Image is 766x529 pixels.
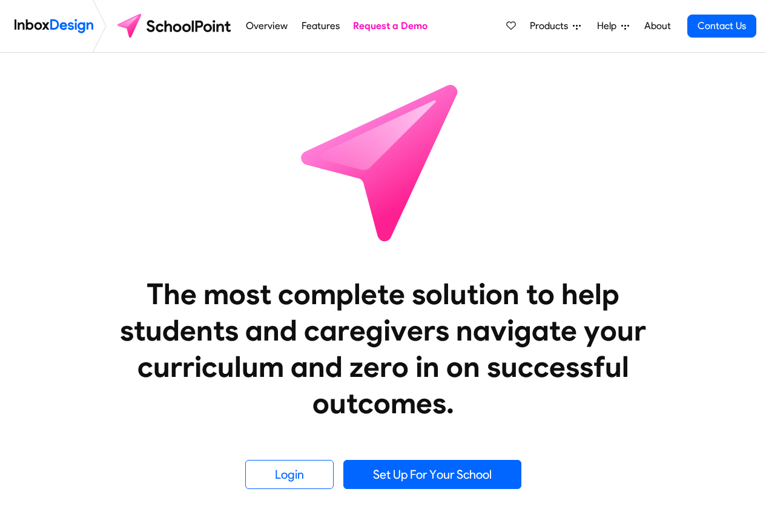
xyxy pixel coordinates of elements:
[597,19,621,33] span: Help
[243,14,291,38] a: Overview
[96,276,671,421] heading: The most complete solution to help students and caregivers navigate your curriculum and zero in o...
[274,53,492,271] img: icon_schoolpoint.svg
[343,460,521,489] a: Set Up For Your School
[530,19,573,33] span: Products
[525,14,586,38] a: Products
[641,14,674,38] a: About
[687,15,756,38] a: Contact Us
[592,14,634,38] a: Help
[111,12,239,41] img: schoolpoint logo
[350,14,431,38] a: Request a Demo
[298,14,343,38] a: Features
[245,460,334,489] a: Login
